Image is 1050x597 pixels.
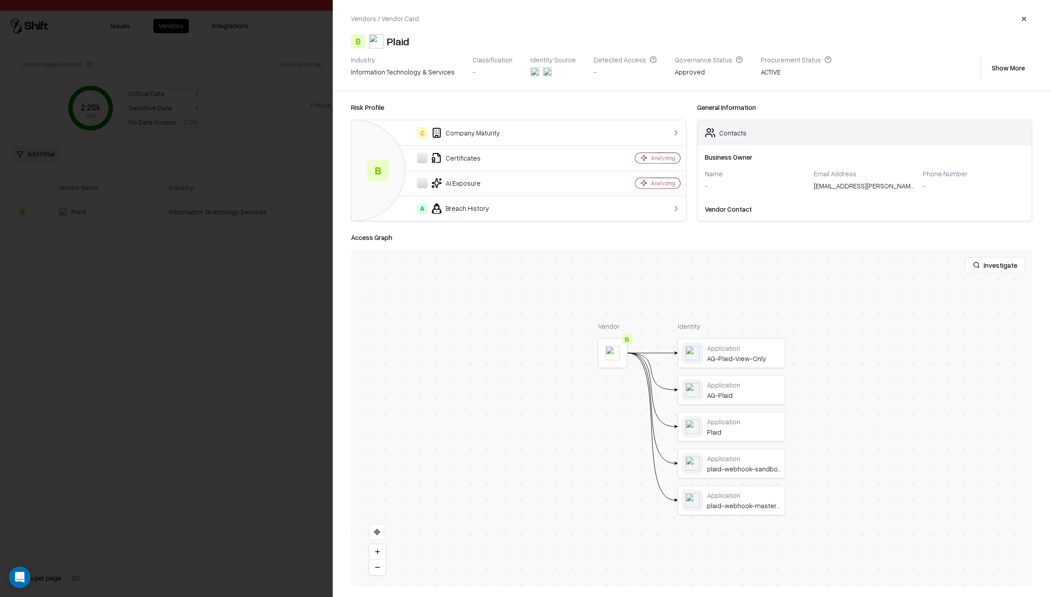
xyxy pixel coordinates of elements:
[594,56,657,64] div: Detected Access
[359,127,590,138] div: Company Maturity
[985,60,1032,76] button: Show More
[417,203,428,214] div: A
[351,34,365,48] div: B
[705,153,1025,162] div: Business Owner
[761,67,832,80] div: ACTIVE
[651,154,675,162] div: Analyzing
[359,178,590,188] div: AI Exposure
[675,56,743,64] div: Governance Status
[369,34,383,48] img: Plaid
[351,102,686,113] div: Risk Profile
[594,67,657,77] div: -
[707,391,781,399] div: AG-Plaid
[707,427,781,436] div: Plaid
[351,56,455,64] div: Industry
[678,322,785,331] div: Identity
[923,170,1024,178] div: Phone Number
[622,333,633,344] div: B
[707,354,781,362] div: AG-Plaid-View-Only
[965,257,1025,273] button: Investigate
[697,102,1033,113] div: General Information
[530,67,539,76] img: aws.amazon.com
[359,153,590,163] div: Certificates
[707,418,781,426] div: Application
[707,501,781,509] div: plaid-webhook-master20240925111108380000000001
[530,56,576,64] div: Identity Source
[473,67,512,77] div: -
[705,205,1025,214] div: Vendor Contact
[707,464,781,472] div: plaid-webhook-sandbox20240925130805179900000001
[761,56,832,64] div: Procurement Status
[351,14,419,23] div: Vendors / Vendor Card
[387,34,409,48] div: Plaid
[707,454,781,462] div: Application
[814,181,915,194] div: [EMAIL_ADDRESS][PERSON_NAME][DOMAIN_NAME]
[651,179,675,187] div: Analyzing
[351,232,1032,243] div: Access Graph
[707,344,781,352] div: Application
[473,56,512,64] div: Classification
[367,160,389,181] div: B
[598,322,628,331] div: Vendor
[705,181,807,191] div: -
[814,170,915,178] div: Email Address
[707,491,781,499] div: Application
[923,181,1024,191] div: -
[417,127,428,138] div: C
[675,67,743,80] div: Approved
[359,203,590,214] div: Breach History
[705,170,807,178] div: Name
[543,67,552,76] img: okta.com
[351,67,455,77] div: information technology & services
[707,381,781,389] div: Application
[719,128,746,138] div: Contacts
